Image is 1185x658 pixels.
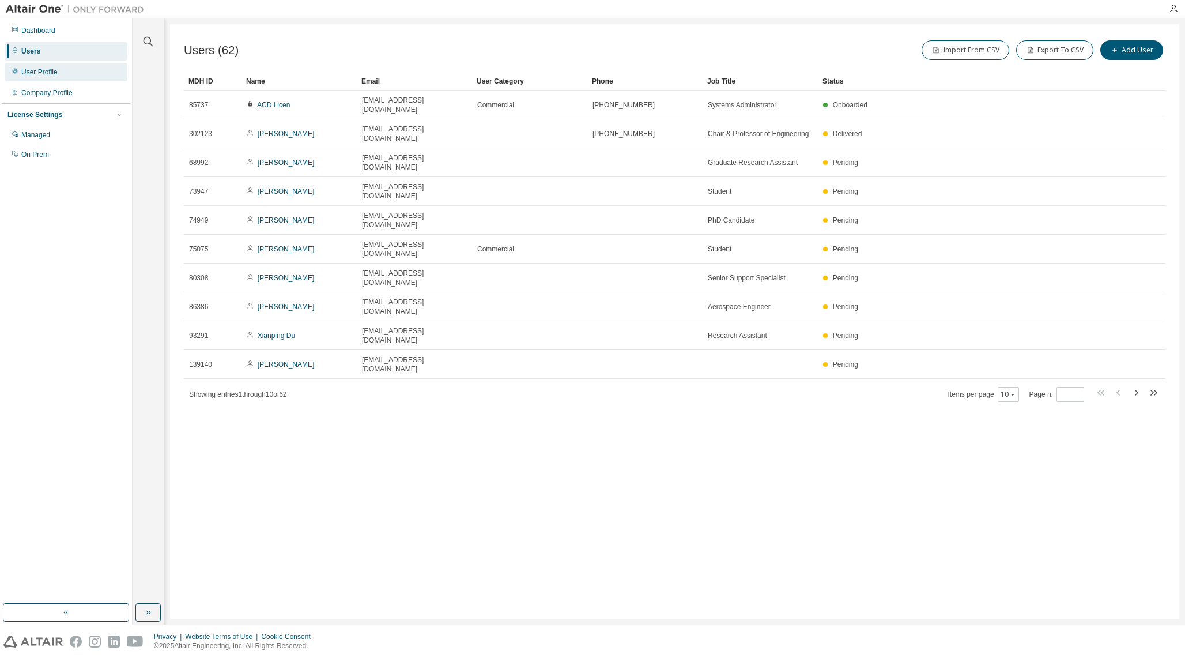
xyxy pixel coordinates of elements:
[258,332,295,340] a: Xianping Du
[189,390,287,398] span: Showing entries 1 through 10 of 62
[21,26,55,35] div: Dashboard
[70,636,82,648] img: facebook.svg
[188,72,237,91] div: MDH ID
[21,150,49,159] div: On Prem
[592,72,698,91] div: Phone
[833,187,858,195] span: Pending
[708,158,798,167] span: Graduate Research Assistant
[948,387,1019,402] span: Items per page
[833,130,862,138] span: Delivered
[189,245,208,254] span: 75075
[127,636,144,648] img: youtube.svg
[6,3,150,15] img: Altair One
[3,636,63,648] img: altair_logo.svg
[362,182,467,201] span: [EMAIL_ADDRESS][DOMAIN_NAME]
[189,331,208,340] span: 93291
[1016,40,1093,60] button: Export To CSV
[362,240,467,258] span: [EMAIL_ADDRESS][DOMAIN_NAME]
[258,360,315,369] a: [PERSON_NAME]
[477,72,583,91] div: User Category
[592,100,655,110] span: [PHONE_NUMBER]
[833,159,858,167] span: Pending
[189,273,208,283] span: 80308
[708,273,786,283] span: Senior Support Specialist
[258,130,315,138] a: [PERSON_NAME]
[833,274,858,282] span: Pending
[258,159,315,167] a: [PERSON_NAME]
[258,303,315,311] a: [PERSON_NAME]
[362,269,467,287] span: [EMAIL_ADDRESS][DOMAIN_NAME]
[708,129,809,138] span: Chair & Professor of Engineering
[708,302,771,311] span: Aerospace Engineer
[7,110,62,119] div: License Settings
[1100,40,1163,60] button: Add User
[822,72,1096,91] div: Status
[185,632,261,641] div: Website Terms of Use
[477,100,514,110] span: Commercial
[833,101,867,109] span: Onboarded
[833,360,858,369] span: Pending
[362,355,467,374] span: [EMAIL_ADDRESS][DOMAIN_NAME]
[362,96,467,114] span: [EMAIL_ADDRESS][DOMAIN_NAME]
[362,326,467,345] span: [EMAIL_ADDRESS][DOMAIN_NAME]
[708,216,754,225] span: PhD Candidate
[21,67,58,77] div: User Profile
[708,245,731,254] span: Student
[108,636,120,648] img: linkedin.svg
[258,216,315,224] a: [PERSON_NAME]
[257,101,290,109] a: ACD Licen
[708,331,767,340] span: Research Assistant
[833,216,858,224] span: Pending
[189,158,208,167] span: 68992
[21,88,73,97] div: Company Profile
[258,245,315,253] a: [PERSON_NAME]
[154,632,185,641] div: Privacy
[189,302,208,311] span: 86386
[189,187,208,196] span: 73947
[833,245,858,253] span: Pending
[154,641,318,651] p: © 2025 Altair Engineering, Inc. All Rights Reserved.
[362,153,467,172] span: [EMAIL_ADDRESS][DOMAIN_NAME]
[189,100,208,110] span: 85737
[189,360,212,369] span: 139140
[592,129,655,138] span: [PHONE_NUMBER]
[21,47,40,56] div: Users
[708,100,776,110] span: Systems Administrator
[833,303,858,311] span: Pending
[261,632,317,641] div: Cookie Consent
[362,125,467,143] span: [EMAIL_ADDRESS][DOMAIN_NAME]
[189,216,208,225] span: 74949
[184,44,239,57] span: Users (62)
[258,274,315,282] a: [PERSON_NAME]
[1029,387,1084,402] span: Page n.
[477,245,514,254] span: Commercial
[361,72,467,91] div: Email
[833,332,858,340] span: Pending
[21,130,50,140] div: Managed
[246,72,352,91] div: Name
[1001,390,1016,399] button: 10
[922,40,1009,60] button: Import From CSV
[707,72,813,91] div: Job Title
[708,187,731,196] span: Student
[89,636,101,648] img: instagram.svg
[362,211,467,230] span: [EMAIL_ADDRESS][DOMAIN_NAME]
[362,298,467,316] span: [EMAIL_ADDRESS][DOMAIN_NAME]
[189,129,212,138] span: 302123
[258,187,315,195] a: [PERSON_NAME]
